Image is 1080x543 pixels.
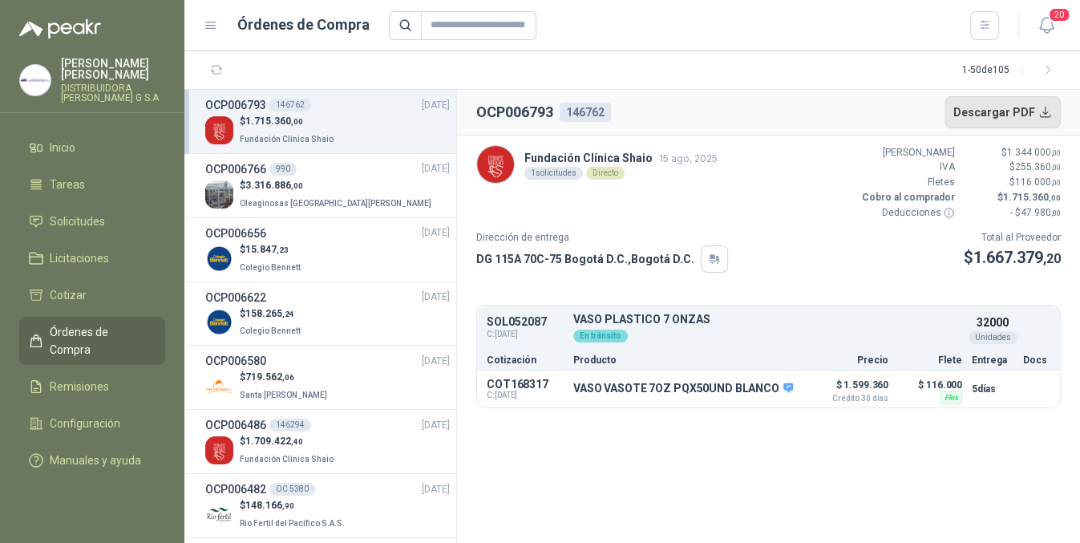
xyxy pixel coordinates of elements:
[973,248,1061,267] span: 1.667.379
[240,370,330,385] p: $
[573,330,628,342] div: En tránsito
[50,249,109,267] span: Licitaciones
[477,146,514,183] img: Company Logo
[859,190,955,205] p: Cobro al comprador
[50,323,150,359] span: Órdenes de Compra
[1032,11,1061,40] button: 20
[972,379,1013,399] p: 5 días
[50,139,75,156] span: Inicio
[269,483,315,496] div: OC 5380
[487,378,564,391] p: COT168317
[422,161,450,176] span: [DATE]
[19,317,165,365] a: Órdenes de Compra
[487,328,564,341] span: C: [DATE]
[240,434,337,449] p: $
[240,498,348,513] p: $
[205,352,450,403] a: OCP006580[DATE] Company Logo$719.562,06Santa [PERSON_NAME]
[524,167,583,180] div: 1 solicitudes
[962,58,1061,83] div: 1 - 50 de 105
[205,225,450,275] a: OCP006656[DATE] Company Logo$15.847,23Colegio Bennett
[1051,163,1061,172] span: ,00
[940,391,962,404] div: Flex
[487,316,564,328] p: SOL052087
[61,58,165,80] p: [PERSON_NAME] [PERSON_NAME]
[898,355,962,365] p: Flete
[205,245,233,273] img: Company Logo
[245,115,303,127] span: 1.715.360
[19,408,165,439] a: Configuración
[240,114,337,129] p: $
[1003,192,1061,203] span: 1.715.360
[859,175,955,190] p: Fletes
[20,65,51,95] img: Company Logo
[269,163,297,176] div: 990
[1023,355,1050,365] p: Docs
[19,132,165,163] a: Inicio
[808,395,888,403] span: Crédito 30 días
[487,391,564,400] span: C: [DATE]
[282,501,294,510] span: ,90
[205,289,450,339] a: OCP006622[DATE] Company Logo$158.265,24Colegio Bennett
[1007,147,1061,158] span: 1.344.000
[524,149,718,167] p: Fundación Clínica Shaio
[964,230,1061,245] p: Total al Proveedor
[205,480,450,531] a: OCP006482OC 5380[DATE] Company Logo$148.166,90Rio Fertil del Pacífico S.A.S.
[240,199,431,208] span: Oleaginosas [GEOGRAPHIC_DATA][PERSON_NAME]
[245,308,294,319] span: 158.265
[573,382,793,396] p: VASO VASOTE 7OZ PQX50UND BLANCO
[898,375,962,395] p: $ 116.000
[205,289,266,306] h3: OCP006622
[61,83,165,103] p: DISTRIBUIDORA [PERSON_NAME] G S.A
[487,355,564,365] p: Cotización
[19,371,165,402] a: Remisiones
[965,160,1061,175] p: $
[240,242,304,257] p: $
[573,314,962,326] p: VASO PLASTICO 7 ONZAS
[245,371,294,383] span: 719.562
[240,263,301,272] span: Colegio Bennett
[205,500,233,529] img: Company Logo
[422,354,450,369] span: [DATE]
[476,250,694,268] p: DG 115A 70C-75 Bogotá D.C. , Bogotá D.C.
[205,416,266,434] h3: OCP006486
[1051,209,1061,217] span: ,80
[240,455,334,464] span: Fundación Clínica Shaio
[282,310,294,318] span: ,24
[19,280,165,310] a: Cotizar
[19,243,165,274] a: Licitaciones
[19,206,165,237] a: Solicitudes
[1043,251,1061,266] span: ,20
[50,286,87,304] span: Cotizar
[205,96,450,147] a: OCP006793146762[DATE] Company Logo$1.715.360,00Fundación Clínica Shaio
[659,152,718,164] span: 15 ago, 2025
[205,96,266,114] h3: OCP006793
[422,290,450,305] span: [DATE]
[19,169,165,200] a: Tareas
[964,245,1061,270] p: $
[240,178,435,193] p: $
[205,436,233,464] img: Company Logo
[965,145,1061,160] p: $
[50,378,109,395] span: Remisiones
[977,314,1009,331] p: 32000
[240,326,301,335] span: Colegio Bennett
[245,500,294,511] span: 148.166
[19,445,165,476] a: Manuales y ayuda
[205,225,266,242] h3: OCP006656
[205,480,266,498] h3: OCP006482
[1051,148,1061,157] span: ,00
[205,116,233,144] img: Company Logo
[291,437,303,446] span: ,40
[240,306,304,322] p: $
[205,416,450,467] a: OCP006486146294[DATE] Company Logo$1.709.422,40Fundación Clínica Shaio
[291,181,303,190] span: ,00
[969,331,1017,344] div: Unidades
[965,190,1061,205] p: $
[237,14,370,36] h1: Órdenes de Compra
[50,213,105,230] span: Solicitudes
[972,355,1013,365] p: Entrega
[291,117,303,126] span: ,00
[1049,193,1061,202] span: ,00
[1048,7,1070,22] span: 20
[205,160,266,178] h3: OCP006766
